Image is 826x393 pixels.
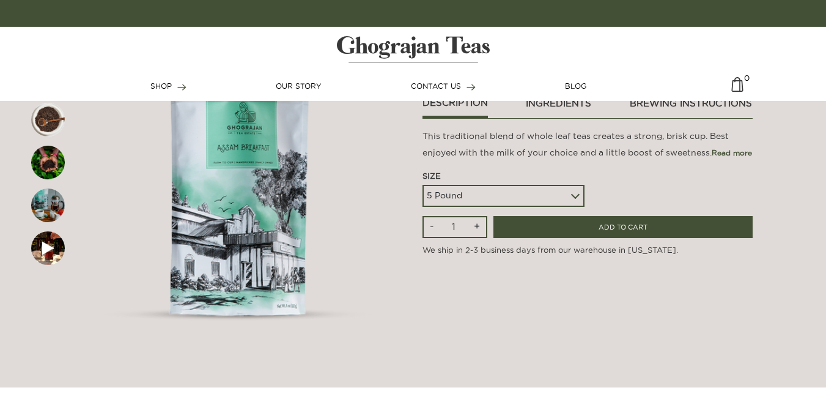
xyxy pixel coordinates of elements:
[337,36,490,62] img: logo-matt.svg
[731,77,743,101] a: 0
[468,217,486,237] input: +
[31,231,65,265] img: First slide
[525,96,592,117] a: ingredients
[74,14,404,345] img: First slide
[150,81,186,92] a: SHOP
[424,217,440,237] input: -
[731,77,743,101] img: cart-icon-matt.svg
[629,96,753,117] a: brewing instructions
[411,81,476,92] a: CONTACT US
[466,84,476,91] img: forward-arrow.svg
[422,170,584,182] div: Size
[411,82,461,90] span: CONTACT US
[565,81,586,92] a: BLOG
[31,103,65,137] img: First slide
[443,217,465,236] input: Qty
[422,238,753,256] p: We ship in 2-3 business days from our warehouse in [US_STATE].
[31,189,65,222] img: First slide
[150,82,172,90] span: SHOP
[422,128,753,160] p: This traditional blend of whole leaf teas creates a strong, brisk cup. Best enjoyed with the milk...
[276,81,322,92] a: OUR STORY
[422,96,488,119] a: Description
[744,72,750,78] span: 0
[177,84,186,91] img: forward-arrow.svg
[31,146,65,179] img: First slide
[712,149,752,157] span: Read more
[493,216,753,239] input: ADD TO CART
